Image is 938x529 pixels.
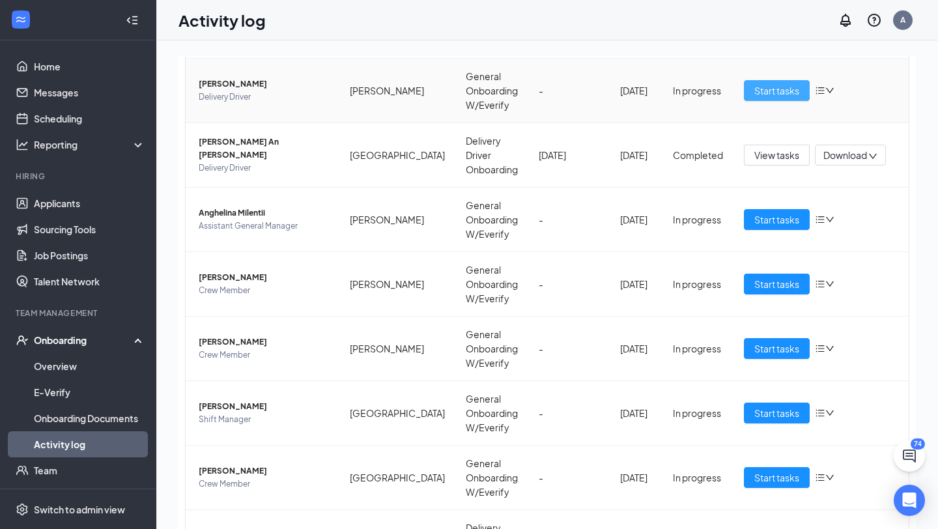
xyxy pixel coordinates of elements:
div: [DATE] [620,148,652,162]
a: Documents [34,483,145,509]
svg: Settings [16,503,29,516]
div: Reporting [34,138,146,151]
td: [PERSON_NAME] [339,252,455,317]
div: - [539,277,599,291]
span: Crew Member [199,478,329,491]
svg: QuestionInfo [866,12,882,28]
span: [PERSON_NAME] [199,400,329,413]
button: Start tasks [744,467,810,488]
span: [PERSON_NAME] [199,78,329,91]
div: [DATE] [620,470,652,485]
div: [DATE] [620,406,652,420]
a: Team [34,457,145,483]
td: General Onboarding W/Everify [455,59,528,123]
div: - [539,406,599,420]
a: Activity log [34,431,145,457]
span: Start tasks [754,341,799,356]
span: bars [815,279,825,289]
div: [DATE] [620,83,652,98]
svg: UserCheck [16,334,29,347]
div: Team Management [16,307,143,319]
td: General Onboarding W/Everify [455,317,528,381]
td: [PERSON_NAME] [339,317,455,381]
a: Onboarding Documents [34,405,145,431]
span: down [825,279,834,289]
div: - [539,470,599,485]
td: [GEOGRAPHIC_DATA] [339,446,455,510]
div: [DATE] [539,148,599,162]
a: Messages [34,79,145,106]
div: [DATE] [620,277,652,291]
div: Onboarding [34,334,134,347]
button: Start tasks [744,274,810,294]
button: ChatActive [894,440,925,472]
button: Start tasks [744,338,810,359]
svg: ChatActive [902,448,917,464]
span: down [825,408,834,418]
span: bars [815,343,825,354]
div: In progress [673,277,723,291]
td: General Onboarding W/Everify [455,188,528,252]
div: Switch to admin view [34,503,125,516]
span: [PERSON_NAME] [199,271,329,284]
span: down [868,152,877,161]
svg: Collapse [126,14,139,27]
div: 74 [911,438,925,450]
td: General Onboarding W/Everify [455,381,528,446]
span: Start tasks [754,212,799,227]
span: Start tasks [754,83,799,98]
span: [PERSON_NAME] [199,336,329,349]
span: [PERSON_NAME] [199,465,329,478]
span: down [825,473,834,482]
button: View tasks [744,145,810,165]
span: Delivery Driver [199,91,329,104]
div: - [539,341,599,356]
span: View tasks [754,148,799,162]
span: Crew Member [199,284,329,297]
div: In progress [673,406,723,420]
div: - [539,212,599,227]
span: [PERSON_NAME] An [PERSON_NAME] [199,136,329,162]
div: In progress [673,212,723,227]
td: General Onboarding W/Everify [455,446,528,510]
a: Scheduling [34,106,145,132]
div: A [900,14,905,25]
td: General Onboarding W/Everify [455,252,528,317]
td: [PERSON_NAME] [339,59,455,123]
div: [DATE] [620,341,652,356]
a: Overview [34,353,145,379]
span: Download [823,149,867,162]
a: Sourcing Tools [34,216,145,242]
h1: Activity log [178,9,266,31]
svg: WorkstreamLogo [14,13,27,26]
span: Shift Manager [199,413,329,426]
button: Start tasks [744,209,810,230]
span: Assistant General Manager [199,220,329,233]
span: bars [815,408,825,418]
svg: Notifications [838,12,853,28]
svg: Analysis [16,138,29,151]
span: down [825,86,834,95]
span: Start tasks [754,470,799,485]
span: bars [815,214,825,225]
span: Start tasks [754,277,799,291]
span: bars [815,472,825,483]
div: Completed [673,148,723,162]
span: down [825,215,834,224]
a: Applicants [34,190,145,216]
a: Talent Network [34,268,145,294]
span: Crew Member [199,349,329,362]
span: bars [815,85,825,96]
div: [DATE] [620,212,652,227]
td: [GEOGRAPHIC_DATA] [339,381,455,446]
span: Delivery Driver [199,162,329,175]
button: Start tasks [744,80,810,101]
div: In progress [673,83,723,98]
div: - [539,83,599,98]
div: Open Intercom Messenger [894,485,925,516]
td: Delivery Driver Onboarding [455,123,528,188]
button: Start tasks [744,403,810,423]
td: [GEOGRAPHIC_DATA] [339,123,455,188]
a: Home [34,53,145,79]
span: Start tasks [754,406,799,420]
